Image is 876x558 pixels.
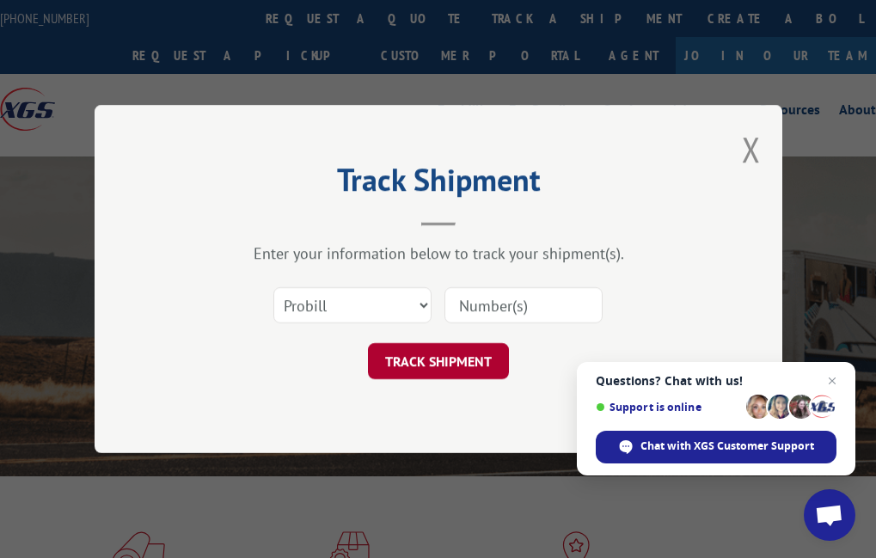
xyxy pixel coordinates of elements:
[444,287,603,323] input: Number(s)
[596,431,836,463] div: Chat with XGS Customer Support
[822,371,842,391] span: Close chat
[640,438,814,454] span: Chat with XGS Customer Support
[368,343,509,379] button: TRACK SHIPMENT
[596,374,836,388] span: Questions? Chat with us!
[181,168,696,200] h2: Track Shipment
[596,401,740,414] span: Support is online
[181,243,696,263] div: Enter your information below to track your shipment(s).
[804,489,855,541] div: Open chat
[742,126,761,172] button: Close modal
